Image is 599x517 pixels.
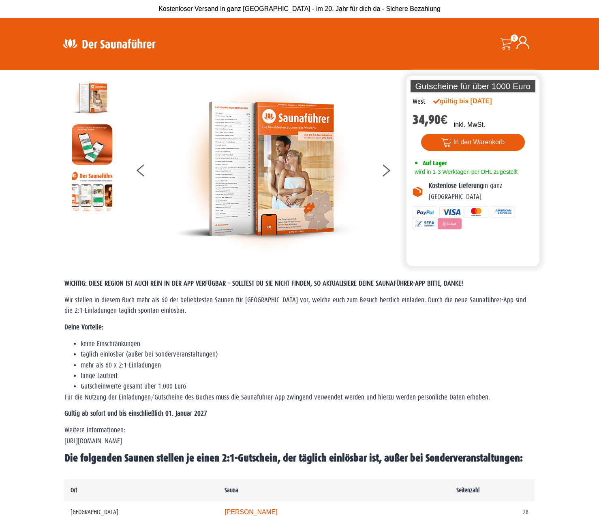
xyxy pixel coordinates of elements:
[433,96,509,106] div: gültig bis [DATE]
[225,508,277,515] a: [PERSON_NAME]
[64,280,463,287] span: WICHTIG: DIESE REGION IST AUCH REIN IN DER APP VERFÜGBAR – SOLLTEST DU SIE NICHT FINDEN, SO AKTUA...
[225,487,238,493] b: Sauna
[72,171,112,211] img: Anleitung7tn
[441,112,448,127] span: €
[413,96,425,107] div: West
[421,134,525,151] button: In den Warenkorb
[64,410,207,417] strong: Gültig ab sofort und bis einschließlich 01. Januar 2027
[429,182,483,190] b: Kostenlose Lieferung
[64,392,535,403] p: Für die Nutzung der Einladungen/Gutscheine des Buches muss die Saunaführer-App zwingend verwendet...
[81,339,535,349] li: keine Einschränkungen
[72,78,112,118] img: der-saunafuehrer-2025-west
[71,487,77,493] b: Ort
[64,296,526,314] span: Wir stellen in diesem Buch mehr als 60 der beliebtesten Saunen für [GEOGRAPHIC_DATA] vor, welche ...
[456,487,479,493] b: Seitenzahl
[64,323,103,331] strong: Deine Vorteile:
[64,452,523,464] b: Die folgenden Saunen stellen je einen 2:1-Gutschein, der täglich einlösbar ist, außer bei Sonderv...
[81,371,535,381] li: lange Laufzeit
[81,349,535,360] li: täglich einlösbar (außer bei Sonderveranstaltungen)
[413,169,518,175] span: wird in 1-3 Werktagen per DHL zugestellt
[81,360,535,371] li: mehr als 60 x 2:1-Einladungen
[511,34,518,42] span: 0
[413,112,448,127] bdi: 34,90
[454,120,485,130] p: inkl. MwSt.
[81,381,535,392] li: Gutscheinwerte gesamt über 1.000 Euro
[175,78,357,260] img: der-saunafuehrer-2025-west
[429,181,533,202] p: in ganz [GEOGRAPHIC_DATA]
[411,80,535,92] p: Gutscheine für über 1000 Euro
[158,5,441,12] span: Kostenloser Versand in ganz [GEOGRAPHIC_DATA] - im 20. Jahr für dich da - Sichere Bezahlung
[64,425,535,446] p: Weitere Informationen: [URL][DOMAIN_NAME]
[72,124,112,165] img: MOCKUP-iPhone_regional
[423,159,447,167] span: Auf Lager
